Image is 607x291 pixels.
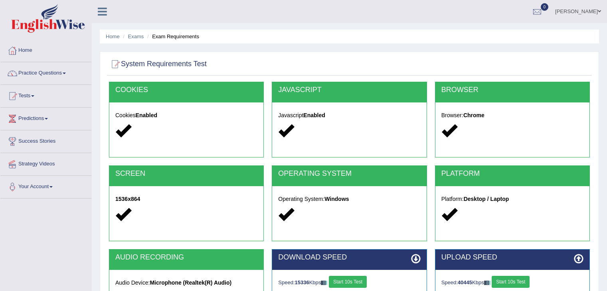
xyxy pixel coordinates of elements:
h2: OPERATING SYSTEM [278,170,420,178]
strong: 15336 [295,279,309,285]
h2: SCREEN [115,170,257,178]
strong: Enabled [136,112,157,118]
h2: System Requirements Test [109,58,207,70]
strong: 1536x864 [115,196,140,202]
button: Start 10s Test [329,276,367,288]
h5: Cookies [115,112,257,118]
img: ajax-loader-fb-connection.gif [484,281,490,285]
a: Predictions [0,108,91,128]
h2: DOWNLOAD SPEED [278,254,420,262]
strong: Microphone (Realtek(R) Audio) [150,279,231,286]
a: Your Account [0,176,91,196]
h5: Audio Device: [115,280,257,286]
button: Start 10s Test [492,276,530,288]
a: Tests [0,85,91,105]
a: Strategy Videos [0,153,91,173]
a: Success Stories [0,130,91,150]
h2: AUDIO RECORDING [115,254,257,262]
div: Speed: Kbps [441,276,583,290]
a: Home [106,33,120,39]
li: Exam Requirements [145,33,199,40]
strong: Desktop / Laptop [464,196,509,202]
h2: UPLOAD SPEED [441,254,583,262]
strong: 40445 [458,279,472,285]
h2: BROWSER [441,86,583,94]
h5: Browser: [441,112,583,118]
h5: Javascript [278,112,420,118]
h2: JAVASCRIPT [278,86,420,94]
a: Home [0,39,91,59]
strong: Enabled [303,112,325,118]
span: 0 [541,3,549,11]
h5: Platform: [441,196,583,202]
strong: Windows [324,196,349,202]
h2: PLATFORM [441,170,583,178]
img: ajax-loader-fb-connection.gif [321,281,327,285]
h5: Operating System: [278,196,420,202]
a: Exams [128,33,144,39]
div: Speed: Kbps [278,276,420,290]
strong: Chrome [463,112,484,118]
h2: COOKIES [115,86,257,94]
a: Practice Questions [0,62,91,82]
